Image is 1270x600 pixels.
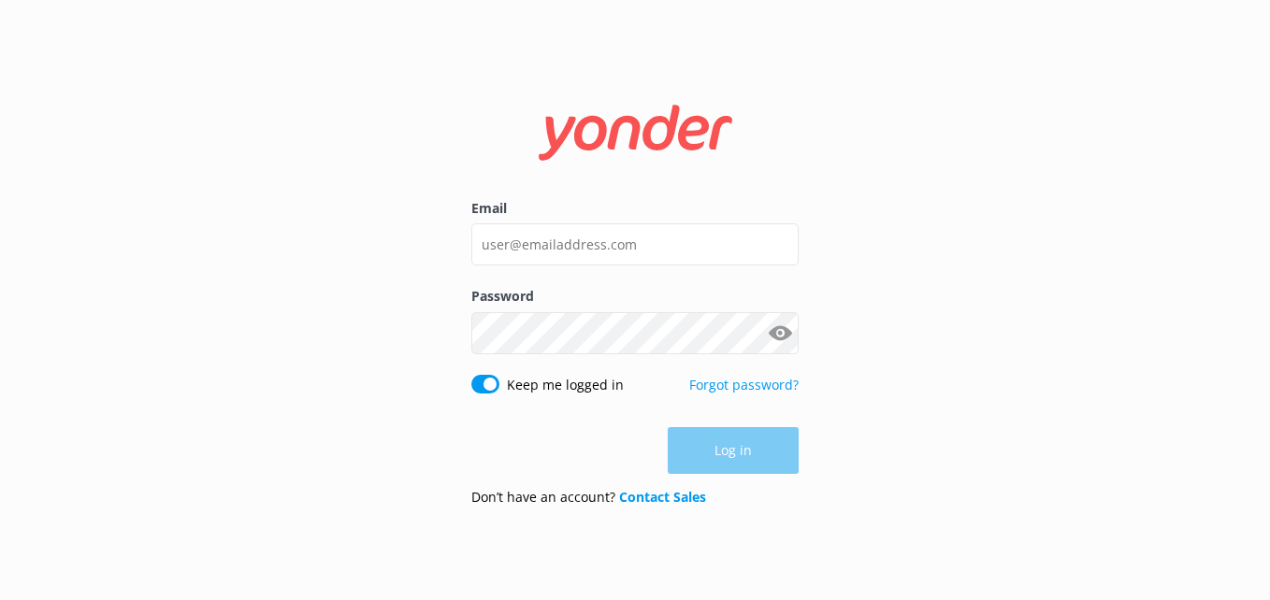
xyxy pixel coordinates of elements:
[507,375,624,395] label: Keep me logged in
[761,314,799,351] button: Show password
[471,198,799,219] label: Email
[471,223,799,265] input: user@emailaddress.com
[471,286,799,307] label: Password
[619,488,706,506] a: Contact Sales
[689,376,799,393] a: Forgot password?
[471,487,706,507] p: Don’t have an account?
